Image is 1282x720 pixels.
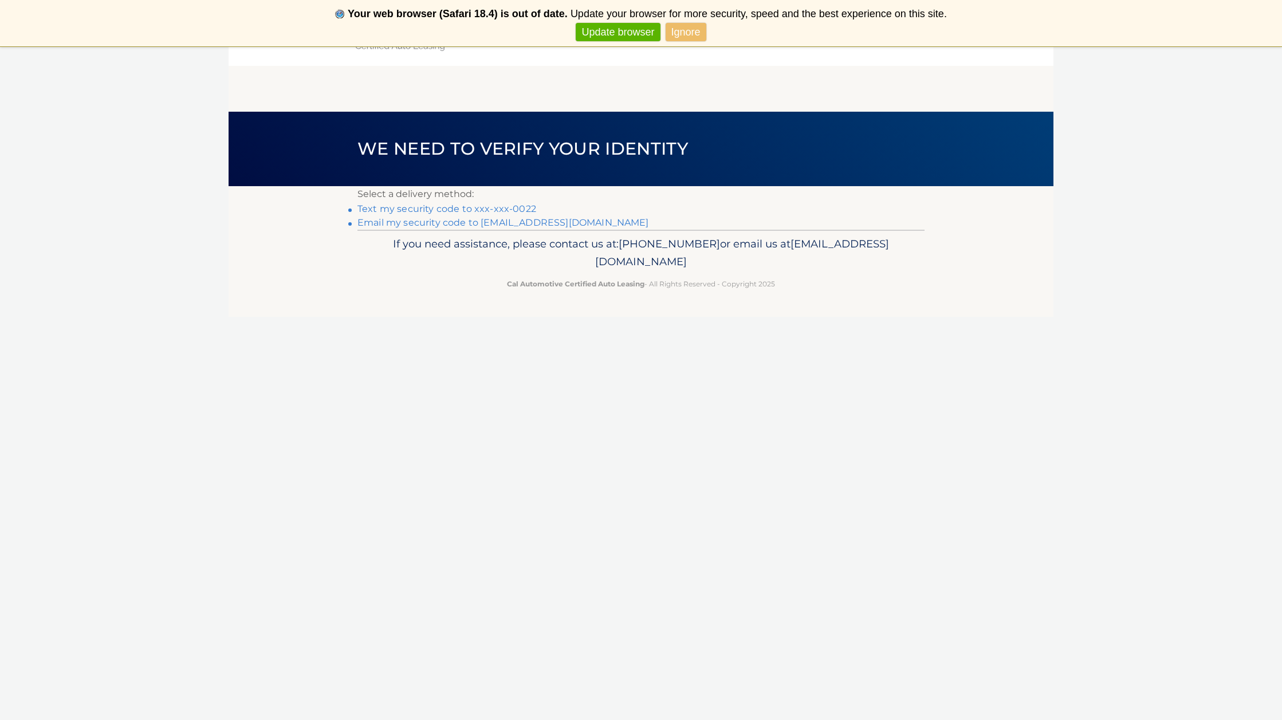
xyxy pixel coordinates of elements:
a: Text my security code to xxx-xxx-0022 [357,203,536,214]
strong: Cal Automotive Certified Auto Leasing [507,280,644,288]
p: - All Rights Reserved - Copyright 2025 [365,278,917,290]
b: Your web browser (Safari 18.4) is out of date. [348,8,568,19]
span: We need to verify your identity [357,138,688,159]
a: Update browser [576,23,660,42]
p: If you need assistance, please contact us at: or email us at [365,235,917,272]
a: Email my security code to [EMAIL_ADDRESS][DOMAIN_NAME] [357,217,649,228]
span: [PHONE_NUMBER] [619,237,720,250]
a: Ignore [666,23,706,42]
p: Select a delivery method: [357,186,925,202]
span: Update your browser for more security, speed and the best experience on this site. [571,8,947,19]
